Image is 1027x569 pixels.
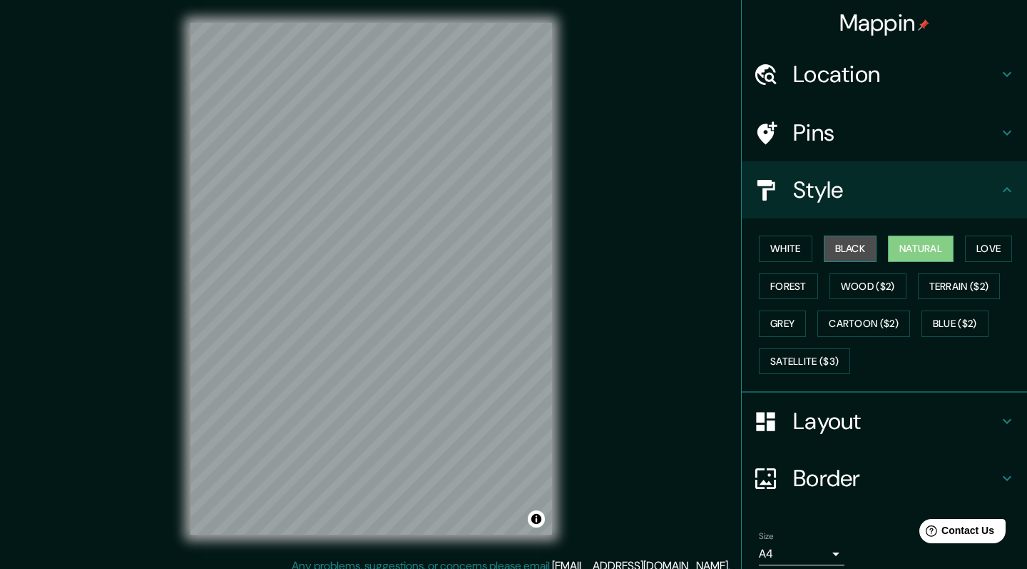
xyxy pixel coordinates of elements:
button: White [759,236,812,262]
h4: Pins [793,119,998,147]
h4: Border [793,464,998,493]
button: Cartoon ($2) [817,311,910,337]
canvas: Map [190,23,552,535]
button: Love [965,236,1012,262]
button: Satellite ($3) [759,348,850,375]
h4: Location [793,60,998,89]
h4: Layout [793,407,998,435]
img: pin-icon.png [918,19,929,31]
h4: Mappin [839,9,930,37]
div: Layout [742,393,1027,450]
div: Pins [742,104,1027,161]
div: Style [742,161,1027,218]
iframe: Help widget launcher [900,513,1011,553]
label: Size [759,530,774,543]
button: Toggle attribution [528,510,545,528]
div: Border [742,450,1027,507]
button: Grey [759,311,806,337]
button: Terrain ($2) [918,273,1001,300]
div: A4 [759,543,844,565]
button: Forest [759,273,818,300]
button: Blue ($2) [921,311,988,337]
div: Location [742,46,1027,103]
button: Natural [888,236,954,262]
button: Wood ($2) [829,273,906,300]
button: Black [824,236,877,262]
h4: Style [793,176,998,204]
